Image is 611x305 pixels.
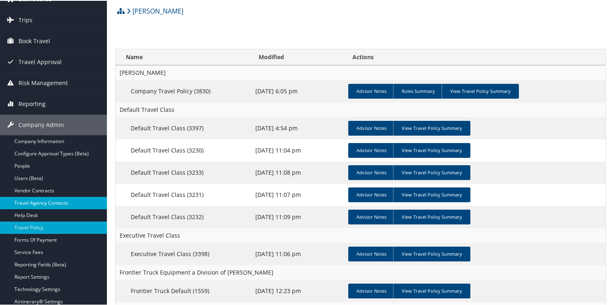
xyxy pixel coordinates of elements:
[393,209,470,224] a: View Travel Policy Summary
[251,116,345,139] td: [DATE] 4:54 pm
[393,164,470,179] a: View Travel Policy Summary
[348,120,395,135] a: Advisor Notes
[251,49,345,65] th: Modified: activate to sort column ascending
[251,279,345,301] td: [DATE] 12:23 pm
[116,116,251,139] td: Default Travel Class (3397)
[116,264,606,279] td: Frontier Truck Equipment a Division of [PERSON_NAME]
[393,120,470,135] a: View Travel Policy Summary
[19,114,64,134] span: Company Admin
[116,49,251,65] th: Name: activate to sort column ascending
[251,205,345,227] td: [DATE] 11:09 pm
[19,30,50,51] span: Book Travel
[116,102,606,116] td: Default Travel Class
[116,79,251,102] td: Company Travel Policy (3830)
[348,164,395,179] a: Advisor Notes
[116,161,251,183] td: Default Travel Class (3233)
[116,65,606,79] td: [PERSON_NAME]
[19,93,46,113] span: Reporting
[442,83,519,98] a: View Travel Policy Summary
[116,205,251,227] td: Default Travel Class (3232)
[345,49,606,65] th: Actions
[116,279,251,301] td: Frontier Truck Default (1559)
[251,183,345,205] td: [DATE] 11:07 pm
[393,142,470,157] a: View Travel Policy Summary
[393,187,470,201] a: View Travel Policy Summary
[116,242,251,264] td: Executive Travel Class (3398)
[348,142,395,157] a: Advisor Notes
[251,161,345,183] td: [DATE] 11:08 pm
[348,283,395,298] a: Advisor Notes
[393,83,443,98] a: Rules Summary
[348,209,395,224] a: Advisor Notes
[348,246,395,261] a: Advisor Notes
[393,283,470,298] a: View Travel Policy Summary
[348,187,395,201] a: Advisor Notes
[19,51,62,72] span: Travel Approval
[251,79,345,102] td: [DATE] 6:05 pm
[116,227,606,242] td: Executive Travel Class
[116,139,251,161] td: Default Travel Class (3230)
[19,72,68,92] span: Risk Management
[127,2,183,18] a: [PERSON_NAME]
[116,183,251,205] td: Default Travel Class (3231)
[393,246,470,261] a: View Travel Policy Summary
[251,242,345,264] td: [DATE] 11:06 pm
[251,139,345,161] td: [DATE] 11:04 pm
[19,9,32,30] span: Trips
[348,83,395,98] a: Advisor Notes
